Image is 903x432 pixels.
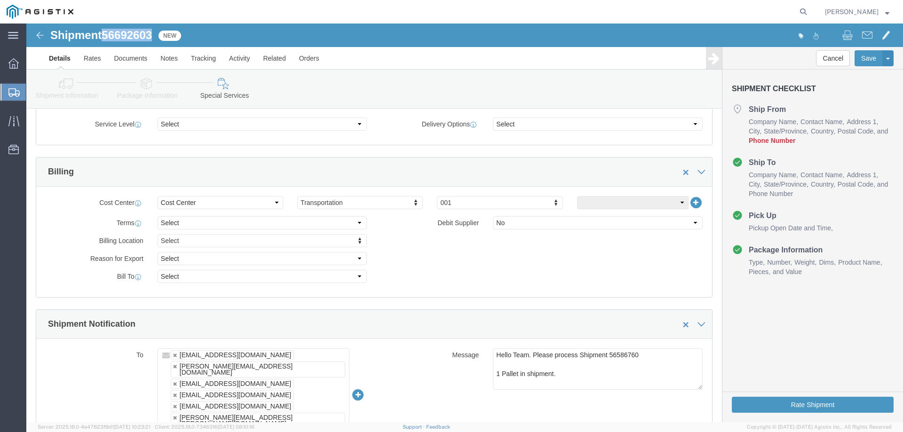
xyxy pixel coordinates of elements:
[426,424,450,430] a: Feedback
[824,6,890,17] button: [PERSON_NAME]
[114,424,150,430] span: [DATE] 10:23:21
[403,424,426,430] a: Support
[7,5,73,19] img: logo
[218,424,254,430] span: [DATE] 08:10:16
[155,424,254,430] span: Client: 2025.18.0-7346316
[747,423,892,431] span: Copyright © [DATE]-[DATE] Agistix Inc., All Rights Reserved
[26,24,903,422] iframe: FS Legacy Container
[825,7,879,17] span: Billy Lo
[38,424,150,430] span: Server: 2025.18.0-4e47823f9d1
